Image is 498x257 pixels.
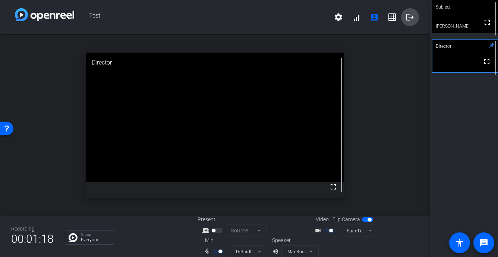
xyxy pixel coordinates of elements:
[432,39,498,53] div: Director
[347,8,365,26] button: signal_cellular_alt
[272,247,281,256] mat-icon: volume_up
[11,225,54,233] div: Recording
[316,216,329,223] span: Video
[198,236,272,244] div: Mic
[81,238,111,242] p: Everyone
[69,233,78,242] img: Chat Icon
[204,247,213,256] mat-icon: mic_none
[74,8,330,26] span: Test
[272,236,317,244] div: Speaker
[483,18,492,27] mat-icon: fullscreen
[198,216,272,223] div: Present
[479,238,488,247] mat-icon: message
[86,53,344,73] div: Director
[332,216,360,223] span: Flip Camera
[202,226,211,235] mat-icon: screen_share_outline
[406,13,415,22] mat-icon: logout
[315,226,324,235] mat-icon: videocam_outline
[15,8,74,21] img: white-gradient.svg
[329,182,338,191] mat-icon: fullscreen
[455,238,464,247] mat-icon: accessibility
[482,57,491,66] mat-icon: fullscreen
[81,233,111,236] p: Group
[388,13,397,22] mat-icon: grid_on
[334,13,343,22] mat-icon: settings
[11,230,54,248] span: 00:01:18
[370,13,379,22] mat-icon: account_box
